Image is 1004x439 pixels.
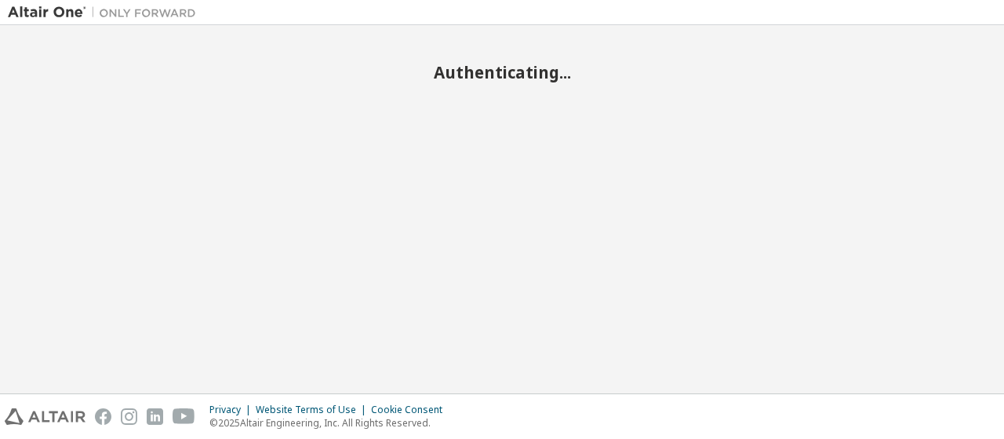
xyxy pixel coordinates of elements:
[95,408,111,425] img: facebook.svg
[173,408,195,425] img: youtube.svg
[371,404,452,416] div: Cookie Consent
[8,62,996,82] h2: Authenticating...
[256,404,371,416] div: Website Terms of Use
[209,404,256,416] div: Privacy
[5,408,85,425] img: altair_logo.svg
[121,408,137,425] img: instagram.svg
[8,5,204,20] img: Altair One
[209,416,452,430] p: © 2025 Altair Engineering, Inc. All Rights Reserved.
[147,408,163,425] img: linkedin.svg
